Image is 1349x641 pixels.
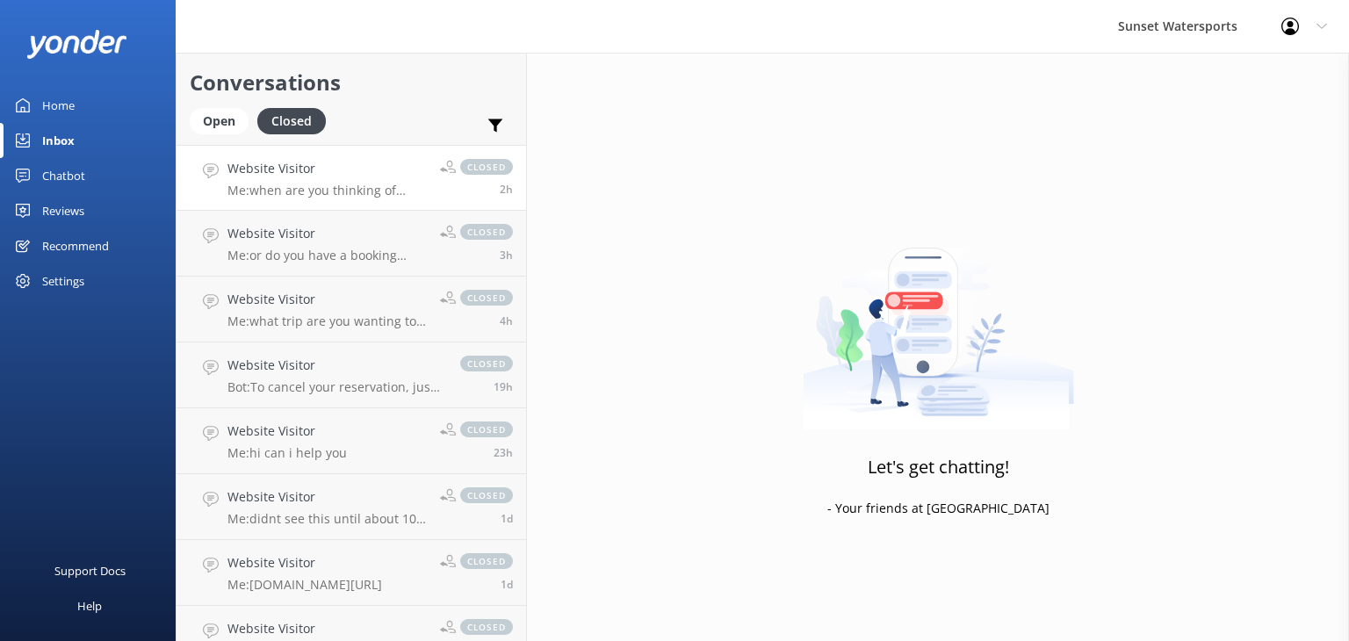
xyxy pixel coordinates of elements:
span: closed [460,159,513,175]
img: yonder-white-logo.png [26,30,127,59]
span: closed [460,224,513,240]
h4: Website Visitor [227,356,443,375]
span: Sep 06 2025 09:04am (UTC -05:00) America/Cancun [500,313,513,328]
h4: Website Visitor [227,553,382,573]
a: Website VisitorBot:To cancel your reservation, just give our office a call at [PHONE_NUMBER] or s... [177,342,526,408]
p: Me: hi can i help you [227,445,347,461]
div: Home [42,88,75,123]
img: artwork of a man stealing a conversation from at giant smartphone [803,211,1074,430]
h4: Website Visitor [227,421,347,441]
p: Me: what trip are you wanting to do? [227,313,427,329]
p: - Your friends at [GEOGRAPHIC_DATA] [827,499,1050,518]
div: Open [190,108,249,134]
div: Help [77,588,102,623]
p: Me: or do you have a booking number? [227,248,427,263]
span: closed [460,421,513,437]
h4: Website Visitor [227,290,427,309]
a: Closed [257,111,335,130]
h4: Website Visitor [227,487,427,507]
span: closed [460,487,513,503]
a: Website VisitorMe:didnt see this until about 10 min ago but I did call and texted herclosed1d [177,474,526,540]
a: Website VisitorMe:what trip are you wanting to do?closed4h [177,277,526,342]
span: Sep 05 2025 12:52pm (UTC -05:00) America/Cancun [501,511,513,526]
span: Sep 05 2025 06:29pm (UTC -05:00) America/Cancun [494,379,513,394]
span: closed [460,356,513,371]
div: Reviews [42,193,84,228]
a: Website VisitorMe:hi can i help youclosed23h [177,408,526,474]
p: Bot: To cancel your reservation, just give our office a call at [PHONE_NUMBER] or shoot us an ema... [227,379,443,395]
a: Open [190,111,257,130]
a: Website VisitorMe:[DOMAIN_NAME][URL]closed1d [177,540,526,606]
div: Support Docs [54,553,126,588]
h4: Website Visitor [227,619,427,638]
span: closed [460,619,513,635]
span: Sep 06 2025 11:42am (UTC -05:00) America/Cancun [500,182,513,197]
p: Me: didnt see this until about 10 min ago but I did call and texted her [227,511,427,527]
a: Website VisitorMe:when are you thinking of going?closed2h [177,145,526,211]
span: closed [460,553,513,569]
div: Settings [42,263,84,299]
h4: Website Visitor [227,159,427,178]
h2: Conversations [190,66,513,99]
div: Closed [257,108,326,134]
p: Me: [DOMAIN_NAME][URL] [227,577,382,593]
h3: Let's get chatting! [868,453,1009,481]
span: Sep 05 2025 02:37pm (UTC -05:00) America/Cancun [494,445,513,460]
span: Sep 06 2025 09:50am (UTC -05:00) America/Cancun [500,248,513,263]
div: Inbox [42,123,75,158]
p: Me: when are you thinking of going? [227,183,427,198]
span: closed [460,290,513,306]
h4: Website Visitor [227,224,427,243]
div: Recommend [42,228,109,263]
span: Sep 05 2025 12:49pm (UTC -05:00) America/Cancun [501,577,513,592]
a: Website VisitorMe:or do you have a booking number?closed3h [177,211,526,277]
div: Chatbot [42,158,85,193]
